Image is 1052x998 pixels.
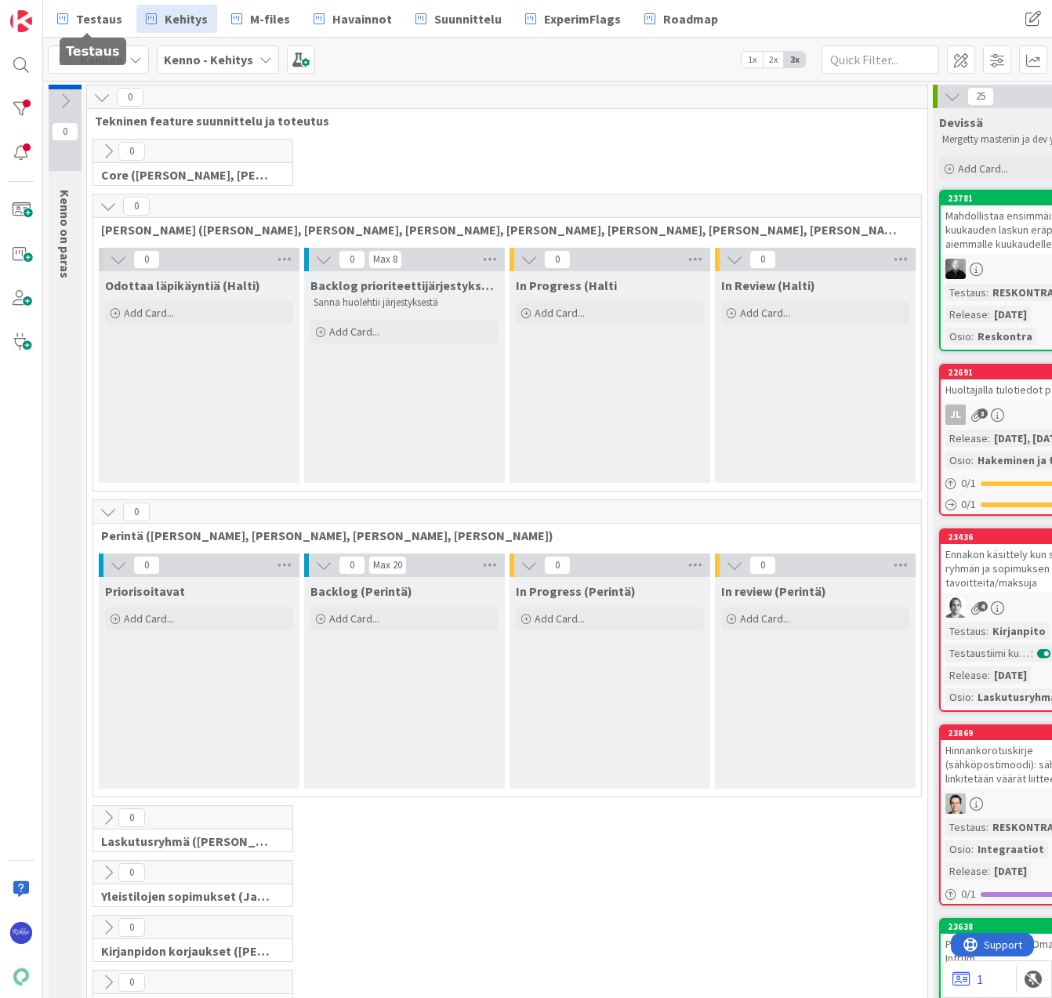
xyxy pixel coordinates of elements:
span: : [971,688,974,706]
span: 0 [118,142,145,161]
span: Yleistilojen sopimukset (Jaakko, VilleP, TommiL, Simo) [101,888,273,904]
a: ExperimFlags [516,5,630,33]
img: MV [945,259,966,279]
span: Add Card... [329,612,379,626]
span: 2x [763,52,784,67]
span: Laskutusryhmä (Antti, Keijo) [101,833,273,849]
a: Roadmap [635,5,727,33]
div: Release [945,306,988,323]
span: Suunnittelu [434,9,502,28]
span: Add Card... [329,325,379,339]
span: Perintä (Jaakko, PetriH, MikkoV, Pasi) [101,528,901,543]
div: [DATE] [990,862,1031,880]
div: Osio [945,688,971,706]
a: M-files [222,5,299,33]
span: Support [33,2,71,21]
span: 0 [52,122,78,141]
span: Kenno on paras [57,190,73,278]
span: : [988,862,990,880]
p: Sanna huolehtii järjestyksestä [314,296,495,309]
div: Release [945,430,988,447]
div: Testaustiimi kurkkaa [945,644,1031,662]
span: Halti (Sebastian, VilleH, Riikka, Antti, MikkoV, PetriH, PetriM) [101,222,901,238]
span: 0 [544,556,571,575]
h5: Testaus [66,44,120,59]
div: Kirjanpito [989,622,1050,640]
span: Add Card... [958,161,1008,176]
div: [DATE] [990,666,1031,684]
div: Osio [945,840,971,858]
span: Add Card... [124,306,174,320]
span: : [986,284,989,301]
img: PH [945,597,966,618]
span: 0 [133,556,160,575]
span: Backlog prioriteettijärjestyksessä (Halti) [310,278,499,293]
span: 0 [544,250,571,269]
input: Quick Filter... [822,45,939,74]
b: Kenno - Kehitys [164,52,253,67]
span: Add Card... [124,612,174,626]
span: Backlog (Perintä) [310,583,412,599]
span: 25 [967,87,994,106]
span: Kirjanpidon korjaukset (Jussi, JaakkoHä) [101,943,273,959]
span: 0 [123,503,150,521]
div: Testaus [945,284,986,301]
span: 3 [978,408,988,419]
img: avatar [10,966,32,988]
span: Add Card... [535,612,585,626]
span: Tekninen feature suunnittelu ja toteutus [95,113,908,129]
div: Osio [945,328,971,345]
span: M-files [250,9,290,28]
span: Add Card... [740,306,790,320]
span: Kehitys [165,9,208,28]
span: : [988,306,990,323]
span: In Review (Halti) [721,278,815,293]
a: Suunnittelu [406,5,511,33]
div: Integraatiot [974,840,1048,858]
span: Havainnot [332,9,392,28]
span: ExperimFlags [544,9,621,28]
img: RS [10,922,32,944]
a: 1 [952,970,983,989]
span: Odottaa läpikäyntiä (Halti) [105,278,260,293]
span: 0 [339,556,365,575]
div: Max 8 [373,256,397,263]
span: 0 / 1 [961,496,976,513]
img: TT [945,793,966,814]
span: Testaus [76,9,122,28]
div: Testaus [945,622,986,640]
span: : [986,622,989,640]
span: In Progress (Halti [516,278,617,293]
span: 0 [749,556,776,575]
span: 0 [118,863,145,882]
span: : [988,430,990,447]
div: [DATE] [990,306,1031,323]
span: : [971,452,974,469]
span: 1x [742,52,763,67]
div: Max 20 [373,561,402,569]
span: Devissä [939,114,983,130]
span: : [1031,644,1033,662]
div: Testaus [945,818,986,836]
img: Visit kanbanzone.com [10,10,32,32]
div: Osio [945,452,971,469]
span: 0 [339,250,365,269]
span: 0 [118,918,145,937]
div: Reskontra [974,328,1036,345]
span: Add Card... [740,612,790,626]
div: Release [945,666,988,684]
span: 0 / 1 [961,886,976,902]
span: 0 [117,88,143,107]
span: Core (Pasi, Jussi, JaakkoHä, Jyri, Leo, MikkoK, Väinö, MattiH) [101,167,273,183]
span: 0 [118,808,145,827]
span: 0 [123,197,150,216]
div: JL [945,405,966,425]
span: Roadmap [663,9,718,28]
a: Testaus [48,5,132,33]
a: Havainnot [304,5,401,33]
span: 0 [749,250,776,269]
span: : [971,328,974,345]
span: In review (Perintä) [721,583,826,599]
span: In Progress (Perintä) [516,583,636,599]
span: 3x [784,52,805,67]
